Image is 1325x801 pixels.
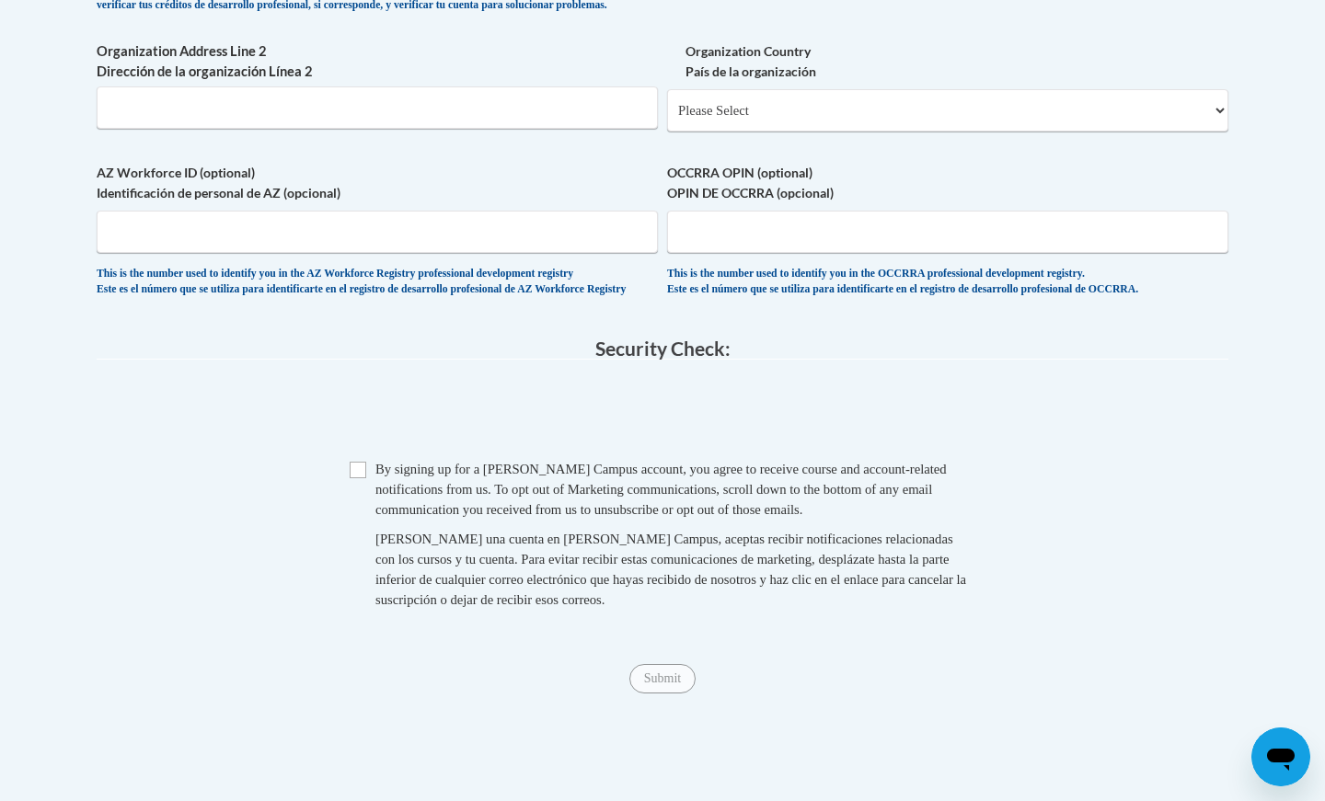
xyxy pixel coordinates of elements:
[97,86,658,129] input: Metadata input
[629,664,696,693] input: Submit
[375,462,947,517] span: By signing up for a [PERSON_NAME] Campus account, you agree to receive course and account-related...
[97,41,658,82] label: Organization Address Line 2 Dirección de la organización Línea 2
[667,41,1228,82] label: Organization Country País de la organización
[667,163,1228,203] label: OCCRRA OPIN (optional) OPIN DE OCCRRA (opcional)
[97,267,658,297] div: This is the number used to identify you in the AZ Workforce Registry professional development reg...
[97,163,658,203] label: AZ Workforce ID (optional) Identificación de personal de AZ (opcional)
[667,267,1228,297] div: This is the number used to identify you in the OCCRRA professional development registry. Este es ...
[595,337,731,360] span: Security Check:
[523,378,802,450] iframe: reCAPTCHA
[375,532,966,607] span: [PERSON_NAME] una cuenta en [PERSON_NAME] Campus, aceptas recibir notificaciones relacionadas con...
[1251,727,1310,786] iframe: Button to launch messaging window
